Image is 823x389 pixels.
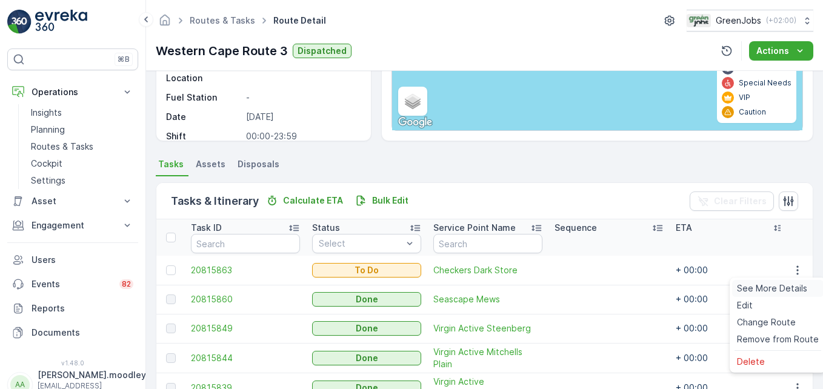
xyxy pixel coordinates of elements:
[238,158,279,170] span: Disposals
[312,321,421,336] button: Done
[35,10,87,34] img: logo_light-DOdMpM7g.png
[7,272,138,296] a: Events82
[191,264,300,276] span: 20815863
[714,195,767,207] p: Clear Filters
[7,359,138,367] span: v 1.48.0
[191,352,300,364] a: 20815844
[716,15,761,27] p: GreenJobs
[433,293,542,305] a: Seascape Mews
[670,285,791,314] td: + 00:00
[196,158,225,170] span: Assets
[319,238,402,250] p: Select
[283,194,343,207] p: Calculate ETA
[7,10,32,34] img: logo
[7,248,138,272] a: Users
[356,322,378,334] p: Done
[737,316,796,328] span: Change Route
[166,130,241,142] p: Shift
[32,86,114,98] p: Operations
[171,193,259,210] p: Tasks & Itinerary
[687,10,813,32] button: GreenJobs(+02:00)
[191,322,300,334] a: 20815849
[433,346,542,370] span: Virgin Active Mitchells Plain
[737,333,819,345] span: Remove from Route
[7,80,138,104] button: Operations
[31,124,65,136] p: Planning
[31,141,93,153] p: Routes & Tasks
[166,353,176,363] div: Toggle Row Selected
[433,234,542,253] input: Search
[737,282,807,294] span: See More Details
[298,45,347,57] p: Dispatched
[312,292,421,307] button: Done
[372,194,408,207] p: Bulk Edit
[31,107,62,119] p: Insights
[166,324,176,333] div: Toggle Row Selected
[670,256,791,285] td: + 00:00
[749,41,813,61] button: Actions
[7,189,138,213] button: Asset
[356,352,378,364] p: Done
[7,213,138,238] button: Engagement
[395,115,435,130] img: Google
[739,107,766,117] p: Caution
[166,265,176,275] div: Toggle Row Selected
[158,158,184,170] span: Tasks
[670,314,791,343] td: + 00:00
[191,293,300,305] a: 20815860
[166,91,241,104] p: Fuel Station
[26,138,138,155] a: Routes & Tasks
[399,88,426,115] a: Layers
[687,14,711,27] img: Green_Jobs_Logo.png
[246,130,359,142] p: 00:00-23:59
[690,191,774,211] button: Clear Filters
[246,91,359,104] p: -
[32,278,112,290] p: Events
[350,193,413,208] button: Bulk Edit
[191,234,300,253] input: Search
[312,222,340,234] p: Status
[32,302,133,314] p: Reports
[739,78,791,88] p: Special Needs
[433,264,542,276] a: Checkers Dark Store
[7,321,138,345] a: Documents
[32,219,114,231] p: Engagement
[122,279,131,289] p: 82
[312,351,421,365] button: Done
[38,369,146,381] p: [PERSON_NAME].moodley
[26,121,138,138] a: Planning
[739,93,750,102] p: VIP
[271,15,328,27] span: Route Detail
[395,115,435,130] a: Open this area in Google Maps (opens a new window)
[356,293,378,305] p: Done
[32,327,133,339] p: Documents
[26,172,138,189] a: Settings
[355,264,379,276] p: To Do
[246,60,359,84] p: -
[766,16,796,25] p: ( +02:00 )
[293,44,352,58] button: Dispatched
[433,222,516,234] p: Service Point Name
[32,254,133,266] p: Users
[756,45,789,57] p: Actions
[246,111,359,123] p: [DATE]
[166,60,241,84] p: Disposal Location
[158,18,172,28] a: Homepage
[737,356,765,368] span: Delete
[118,55,130,64] p: ⌘B
[156,42,288,60] p: Western Cape Route 3
[31,175,65,187] p: Settings
[433,322,542,334] a: Virgin Active Steenberg
[670,343,791,373] td: + 00:00
[7,296,138,321] a: Reports
[26,155,138,172] a: Cockpit
[555,222,597,234] p: Sequence
[190,15,255,25] a: Routes & Tasks
[166,294,176,304] div: Toggle Row Selected
[676,222,692,234] p: ETA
